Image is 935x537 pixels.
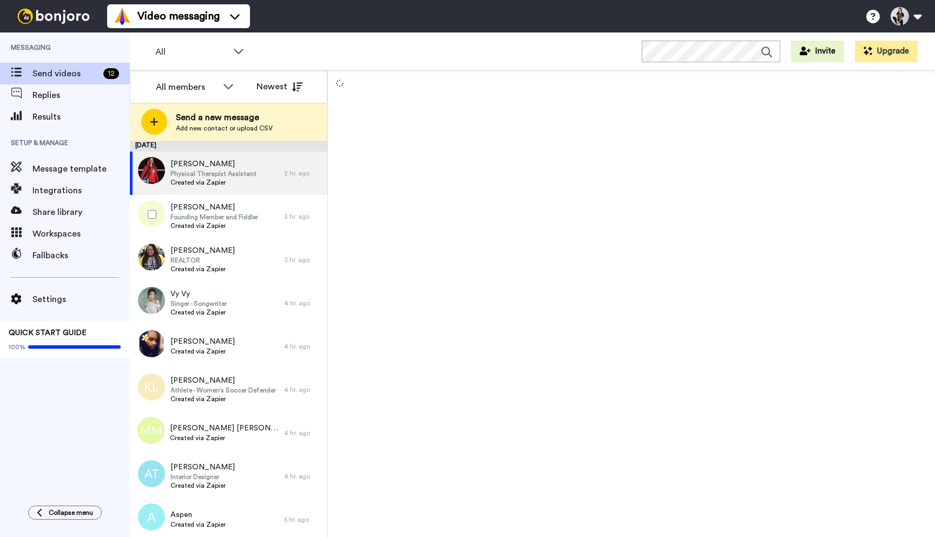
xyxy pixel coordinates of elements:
div: 2 hr. ago [284,169,322,178]
span: Created via Zapier [170,308,227,317]
span: Created via Zapier [170,178,256,187]
span: Created via Zapier [170,347,235,356]
span: [PERSON_NAME] [170,245,235,256]
span: Add new contact or upload CSV [176,124,273,133]
span: Fallbacks [32,249,130,262]
span: Video messaging [137,9,220,24]
span: Created via Zapier [170,265,235,273]
span: Replies [32,89,130,102]
img: at.png [138,460,165,487]
button: Collapse menu [28,506,102,520]
span: Send a new message [176,111,273,124]
img: 97b7f299-6cb1-4548-93be-ce45d0bc9a9d.png [138,244,165,271]
span: [PERSON_NAME] [170,159,256,169]
img: bj-logo-header-white.svg [13,9,94,24]
div: 5 hr. ago [284,515,322,524]
span: All [155,45,228,58]
img: ac2bdf26-eae0-4a5c-a494-1100b351b534.png [138,330,165,357]
div: 4 hr. ago [284,429,322,437]
span: Created via Zapier [170,395,276,403]
span: Interior Designer [170,473,235,481]
span: Athlete - Women's Soccer Defender [170,386,276,395]
span: [PERSON_NAME] [170,336,235,347]
div: 4 hr. ago [284,342,322,351]
span: [PERSON_NAME] [PERSON_NAME] [170,423,279,434]
img: mm.png [137,417,164,444]
span: [PERSON_NAME] [170,375,276,386]
span: Message template [32,162,130,175]
img: kl.png [138,374,165,401]
span: Aspen [170,509,226,520]
span: QUICK START GUIDE [9,329,87,337]
span: [PERSON_NAME] [170,462,235,473]
button: Newest [248,76,311,97]
div: 12 [103,68,119,79]
span: Singer - Songwriter [170,299,227,308]
div: 4 hr. ago [284,299,322,307]
span: Founding Member and Fiddler [170,213,258,221]
span: Created via Zapier [170,481,235,490]
button: Invite [791,41,844,62]
div: 3 hr. ago [284,212,322,221]
span: Collapse menu [49,508,93,517]
span: Results [32,110,130,123]
div: [DATE] [130,141,327,152]
img: vm-color.svg [114,8,131,25]
img: e8464684-e323-4405-a09f-72361350c2d7.jpg [138,287,165,314]
span: [PERSON_NAME] [170,202,258,213]
span: Settings [32,293,130,306]
span: Created via Zapier [170,520,226,529]
button: Upgrade [855,41,918,62]
div: All members [156,81,218,94]
span: REALTOR [170,256,235,265]
span: Integrations [32,184,130,197]
img: c038838d-4e93-48b2-87cb-e010e996dea8.jpg [138,157,165,184]
div: 4 hr. ago [284,472,322,481]
span: Vy Vy [170,289,227,299]
img: a.png [138,503,165,531]
span: Created via Zapier [170,434,279,442]
span: 100% [9,343,25,351]
span: Send videos [32,67,99,80]
div: 4 hr. ago [284,385,322,394]
span: Workspaces [32,227,130,240]
span: Physical Therapist Assistant [170,169,256,178]
span: Share library [32,206,130,219]
span: Created via Zapier [170,221,258,230]
div: 3 hr. ago [284,256,322,264]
